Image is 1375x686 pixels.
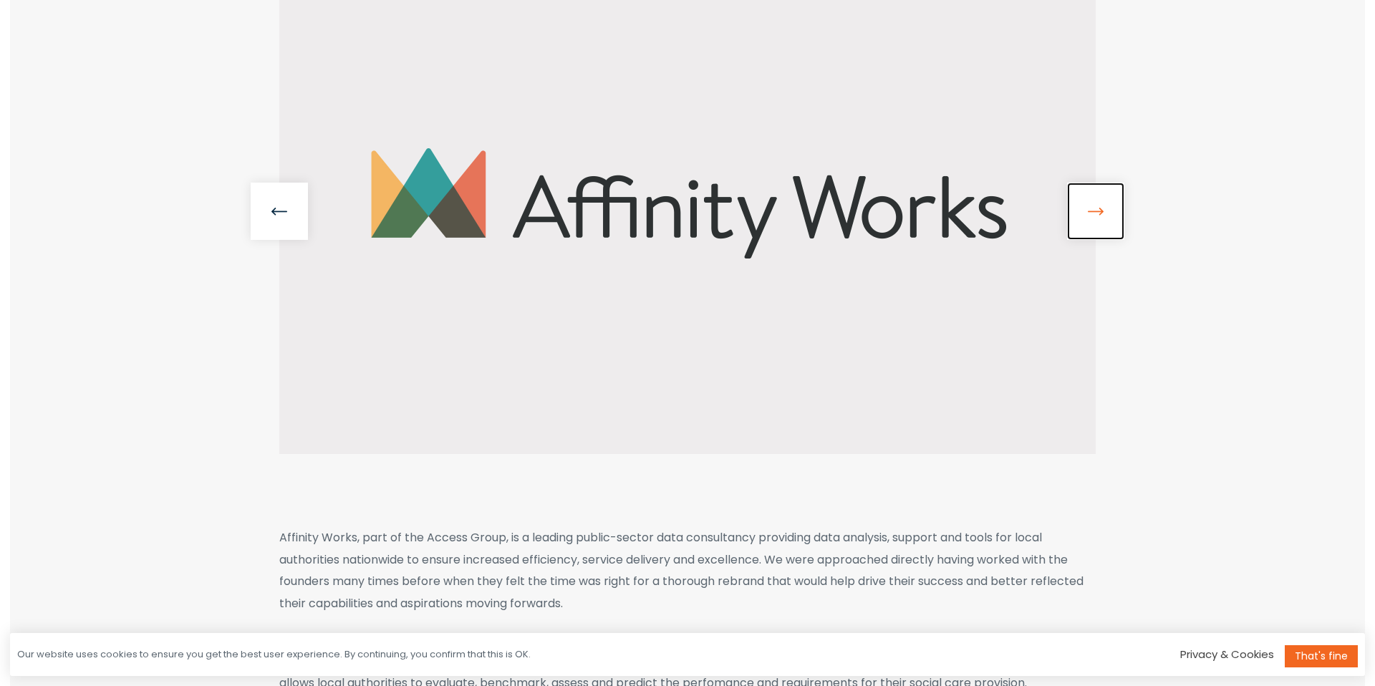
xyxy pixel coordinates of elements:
a: That's fine [1285,645,1358,667]
div: Our website uses cookies to ensure you get the best user experience. By continuing, you confirm t... [17,648,531,662]
a: Privacy & Cookies [1180,647,1274,662]
p: Affinity Works, part of the Access Group, is a leading public-sector data consultancy providing d... [279,527,1096,614]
